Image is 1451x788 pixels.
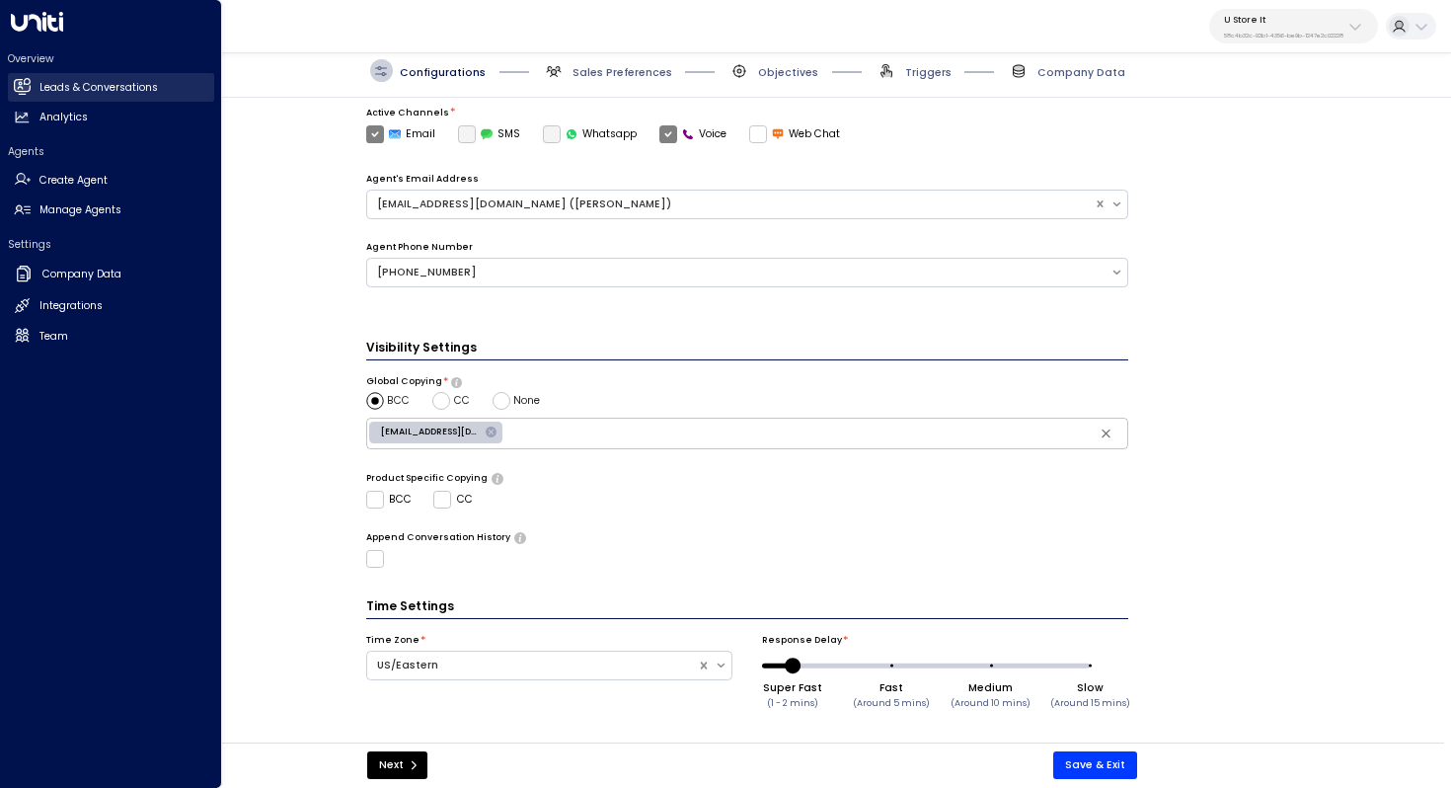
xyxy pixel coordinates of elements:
p: U Store It [1224,14,1343,26]
span: Triggers [905,65,952,80]
h3: Visibility Settings [366,339,1129,360]
h2: Company Data [42,267,121,282]
h2: Integrations [39,298,103,314]
label: CC [433,491,472,509]
button: Only use if needed, as email clients normally append the conversation history to outgoing emails.... [514,532,525,542]
button: Determine if there should be product-specific CC or BCC rules for all of the agent’s emails. Sele... [492,473,502,483]
label: BCC [366,491,412,509]
span: Objectives [758,65,818,80]
h2: Settings [8,237,214,252]
span: None [513,393,540,409]
div: Slow [1050,680,1130,695]
div: To activate this channel, please go to the Integrations page [543,125,638,143]
div: [EMAIL_ADDRESS][DOMAIN_NAME] [369,422,502,444]
span: Configurations [400,65,486,80]
h2: Leads & Conversations [39,80,158,96]
a: Integrations [8,292,214,321]
p: 58c4b32c-92b1-4356-be9b-1247e2c02228 [1224,32,1343,39]
a: Company Data [8,259,214,290]
small: (Around 5 mins) [853,697,930,709]
label: Whatsapp [543,125,638,143]
a: Leads & Conversations [8,73,214,102]
label: Agent Phone Number [366,241,473,255]
label: Email [366,125,436,143]
span: CC [454,393,470,409]
span: BCC [387,393,410,409]
div: [PHONE_NUMBER] [377,265,1101,280]
button: Clear [1094,422,1118,446]
button: Save & Exit [1053,751,1137,779]
a: Analytics [8,104,214,132]
h2: Analytics [39,110,88,125]
div: Super Fast [763,680,822,695]
span: [EMAIL_ADDRESS][DOMAIN_NAME] [369,426,491,438]
div: To activate this channel, please go to the Integrations page [458,125,521,143]
span: Company Data [1037,65,1125,80]
small: (Around 15 mins) [1050,697,1130,709]
label: Time Zone [366,634,420,648]
label: Global Copying [366,375,442,389]
div: Fast [853,680,930,695]
button: U Store It58c4b32c-92b1-4356-be9b-1247e2c02228 [1209,9,1378,43]
div: Medium [951,680,1031,695]
a: Team [8,322,214,351]
label: Append Conversation History [366,531,510,545]
div: [EMAIL_ADDRESS][DOMAIN_NAME] ([PERSON_NAME]) [377,197,1084,212]
label: Active Channels [366,107,449,120]
label: Response Delay [762,634,842,648]
small: (1 - 2 mins) [767,697,818,709]
span: Sales Preferences [573,65,672,80]
button: Next [367,751,427,779]
h2: Agents [8,144,214,159]
button: Choose whether the agent should include specific emails in the CC or BCC line of all outgoing ema... [451,377,462,387]
h2: Overview [8,51,214,66]
a: Create Agent [8,166,214,195]
h3: Time Settings [366,597,1129,619]
label: Product Specific Copying [366,472,488,486]
h2: Team [39,329,68,345]
a: Manage Agents [8,197,214,225]
h2: Create Agent [39,173,108,189]
label: Web Chat [749,125,841,143]
label: SMS [458,125,521,143]
label: Voice [659,125,727,143]
h2: Manage Agents [39,202,121,218]
small: (Around 10 mins) [951,697,1031,709]
label: Agent's Email Address [366,173,479,187]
